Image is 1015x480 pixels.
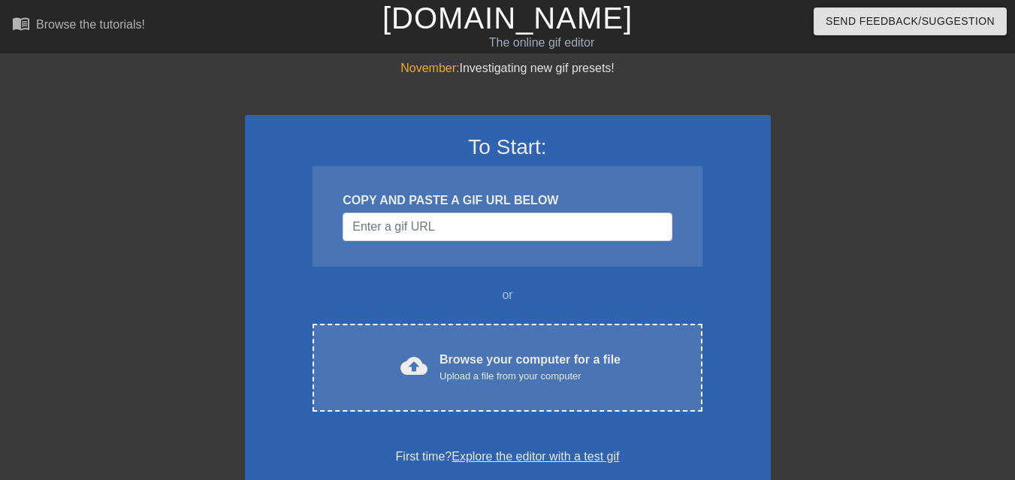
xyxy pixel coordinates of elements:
[12,14,145,38] a: Browse the tutorials!
[814,8,1007,35] button: Send Feedback/Suggestion
[343,192,672,210] div: COPY AND PASTE A GIF URL BELOW
[245,59,771,77] div: Investigating new gif presets!
[826,12,995,31] span: Send Feedback/Suggestion
[343,213,672,241] input: Username
[264,448,751,466] div: First time?
[346,34,737,52] div: The online gif editor
[400,62,459,74] span: November:
[264,134,751,160] h3: To Start:
[284,286,732,304] div: or
[12,14,30,32] span: menu_book
[452,450,619,463] a: Explore the editor with a test gif
[400,352,427,379] span: cloud_upload
[440,351,621,384] div: Browse your computer for a file
[440,369,621,384] div: Upload a file from your computer
[36,18,145,31] div: Browse the tutorials!
[382,2,633,35] a: [DOMAIN_NAME]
